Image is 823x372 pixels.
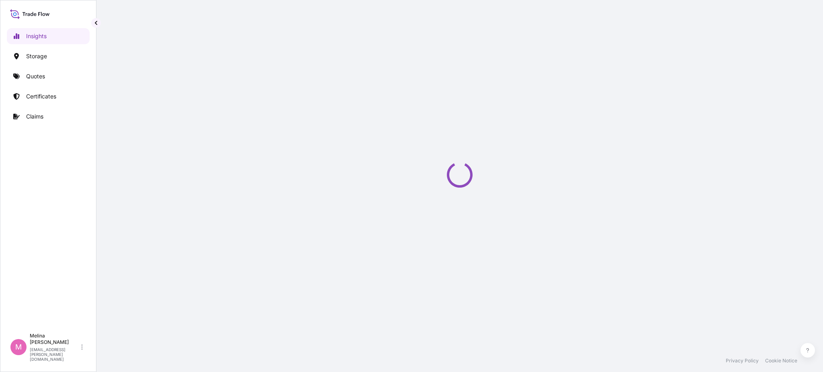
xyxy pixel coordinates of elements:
[26,72,45,80] p: Quotes
[726,358,759,364] a: Privacy Policy
[7,108,90,125] a: Claims
[7,48,90,64] a: Storage
[26,52,47,60] p: Storage
[26,92,56,100] p: Certificates
[30,347,80,362] p: [EMAIL_ADDRESS][PERSON_NAME][DOMAIN_NAME]
[26,112,43,121] p: Claims
[7,28,90,44] a: Insights
[15,343,22,351] span: M
[7,68,90,84] a: Quotes
[26,32,47,40] p: Insights
[7,88,90,104] a: Certificates
[765,358,797,364] a: Cookie Notice
[30,333,80,345] p: Melina [PERSON_NAME]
